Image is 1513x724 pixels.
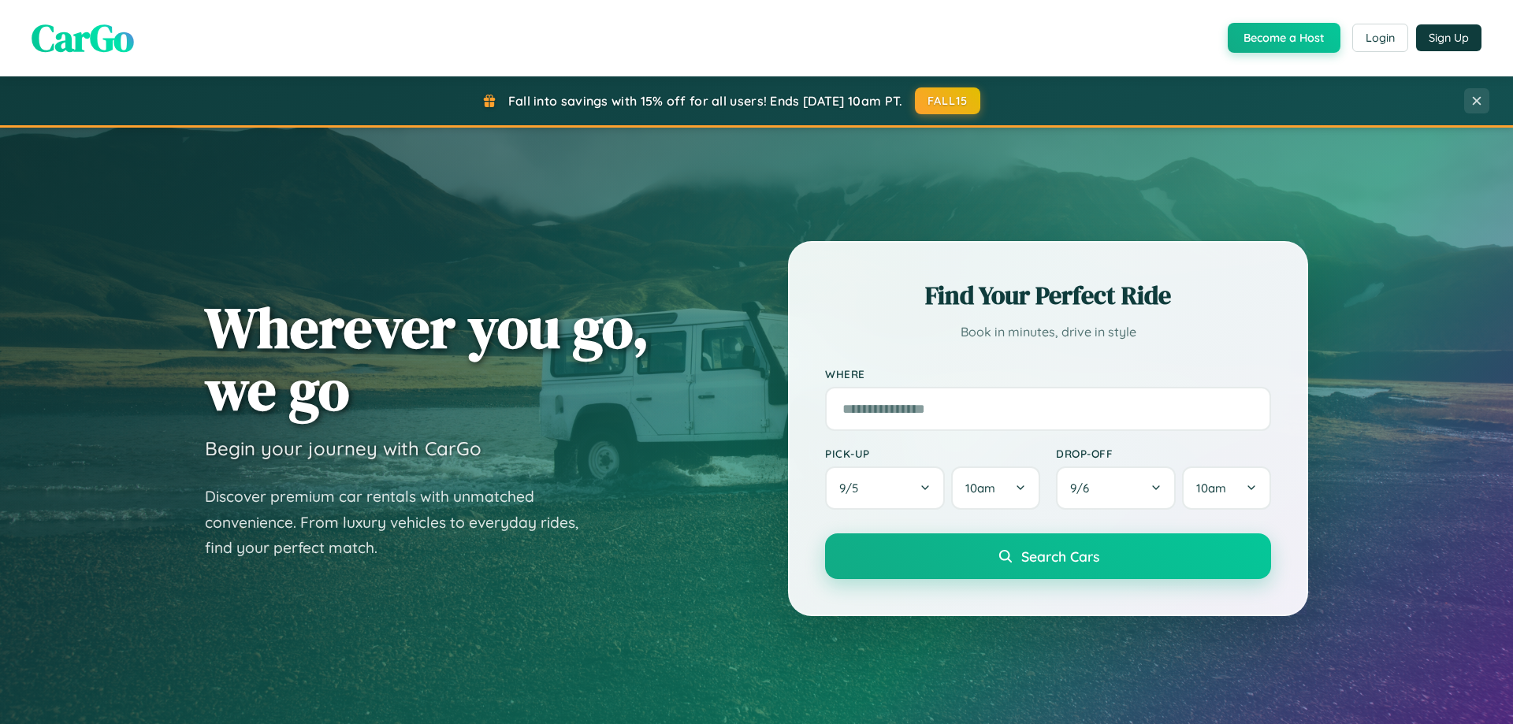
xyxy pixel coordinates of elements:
[205,436,481,460] h3: Begin your journey with CarGo
[825,321,1271,343] p: Book in minutes, drive in style
[508,93,903,109] span: Fall into savings with 15% off for all users! Ends [DATE] 10am PT.
[32,12,134,64] span: CarGo
[825,367,1271,381] label: Where
[825,533,1271,579] button: Search Cars
[839,481,866,496] span: 9 / 5
[825,278,1271,313] h2: Find Your Perfect Ride
[1056,447,1271,460] label: Drop-off
[951,466,1040,510] button: 10am
[825,447,1040,460] label: Pick-up
[1021,548,1099,565] span: Search Cars
[1416,24,1481,51] button: Sign Up
[205,296,649,421] h1: Wherever you go, we go
[825,466,945,510] button: 9/5
[1196,481,1226,496] span: 10am
[1070,481,1097,496] span: 9 / 6
[915,87,981,114] button: FALL15
[205,484,599,561] p: Discover premium car rentals with unmatched convenience. From luxury vehicles to everyday rides, ...
[1056,466,1176,510] button: 9/6
[1352,24,1408,52] button: Login
[1228,23,1340,53] button: Become a Host
[965,481,995,496] span: 10am
[1182,466,1271,510] button: 10am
